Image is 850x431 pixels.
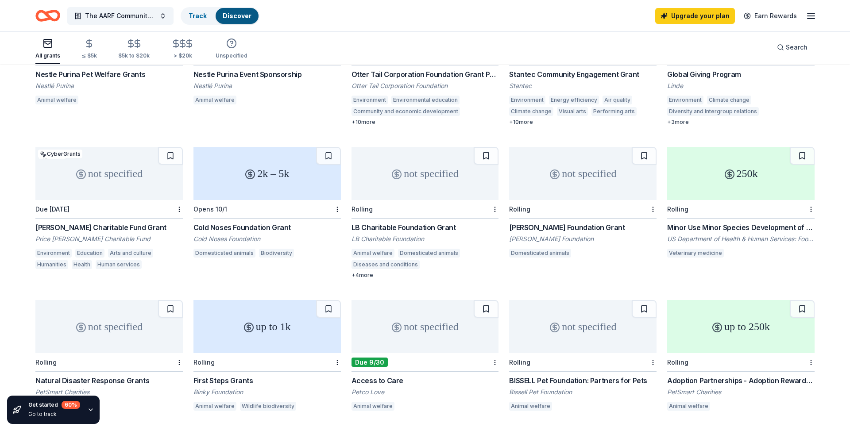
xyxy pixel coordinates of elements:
div: Due [DATE] [35,205,70,213]
a: 250kRollingMinor Use Minor Species Development of Drugs (R01) (351252) - FORECASTUS Department of... [667,147,815,260]
div: LB Charitable Foundation [352,235,499,243]
div: PetSmart Charities [667,388,815,396]
div: Wildlife biodiversity [240,402,296,411]
div: Air quality [603,96,632,104]
div: Rolling [509,205,530,213]
a: up to 250kRollingAdoption Partnerships - Adoption Rewards & Adoption Event GrantsPetSmart Chariti... [667,300,815,413]
a: Upgrade your plan [655,8,735,24]
div: Rolling [667,358,688,366]
div: + 10 more [509,119,657,126]
div: Animal welfare [35,96,78,104]
div: Go to track [28,411,80,418]
div: Diseases and conditions [352,260,420,269]
div: Domesticated animals [193,249,255,258]
div: Biodiversity [259,249,294,258]
div: Rolling [509,358,530,366]
div: LB Charitable Foundation Grant [352,222,499,233]
div: Minor Use Minor Species Development of Drugs (R01) (351252) - FORECAST [667,222,815,233]
div: + 3 more [667,119,815,126]
div: Energy efficiency [549,96,599,104]
div: up to 250k [667,300,815,353]
div: US Department of Health & Human Services: Food and Drug Administration (FDA) [667,235,815,243]
div: STEM education [762,107,809,116]
a: not specifiedRollingNatural Disaster Response GrantsPetSmart CharitiesAnimal welfare [35,300,183,413]
div: Animal welfare [509,402,552,411]
div: Nestle Purina Event Sponsorship [193,69,341,80]
div: Animal welfare [193,402,236,411]
div: Petco Love [352,388,499,396]
div: Otter Tail Corporation Foundation [352,81,499,90]
div: Due 9/30 [352,358,388,367]
div: Climate change [509,107,553,116]
div: 60 % [62,401,80,409]
button: $5k to $20k [118,35,150,64]
div: not specified [352,300,499,353]
div: Environment [667,96,703,104]
div: Domesticated animals [509,249,571,258]
div: Visual arts [557,107,588,116]
div: [PERSON_NAME] Charitable Fund Grant [35,222,183,233]
div: Stantec Community Engagement Grant [509,69,657,80]
div: Environment [509,96,545,104]
div: Environmental education [391,96,460,104]
a: not specifiedRollingLB Charitable Foundation GrantLB Charitable FoundationAnimal welfareDomestica... [352,147,499,279]
div: Animal welfare [193,96,236,104]
div: Rolling [667,205,688,213]
span: Search [786,42,807,53]
div: up to 1k [193,300,341,353]
div: Nestlé Purina [35,81,183,90]
div: Cold Noses Foundation [193,235,341,243]
div: Rolling [35,358,57,366]
div: Human services [96,260,142,269]
a: Track [189,12,207,19]
div: [PERSON_NAME] Foundation Grant [509,222,657,233]
button: All grants [35,35,60,64]
div: Opens 10/1 [193,205,227,213]
a: not specifiedRolling[PERSON_NAME] Foundation Grant[PERSON_NAME] FoundationDomesticated animals [509,147,657,260]
div: + 10 more [352,119,499,126]
span: The AARF Community Pet Food Pantry [85,11,156,21]
div: > $20k [171,52,194,59]
div: CyberGrants [38,150,82,158]
div: BISSELL Pet Foundation: Partners for Pets [509,375,657,386]
div: Global Giving Program [667,69,815,80]
div: Rolling [352,205,373,213]
div: Nestle Purina Pet Welfare Grants [35,69,183,80]
button: > $20k [171,35,194,64]
button: ≤ $5k [81,35,97,64]
div: Cold Noses Foundation Grant [193,222,341,233]
div: Linde [667,81,815,90]
div: Performing arts [591,107,637,116]
div: Otter Tail Corporation Foundation Grant Program [352,69,499,80]
div: Animal welfare [352,402,394,411]
a: Earn Rewards [738,8,802,24]
div: Binky Foundation [193,388,341,396]
div: not specified [35,300,183,353]
div: Natural Disaster Response Grants [35,375,183,386]
div: Rolling [193,358,215,366]
div: PetSmart Charities [35,388,183,396]
div: ≤ $5k [81,52,97,59]
div: Diversity and intergroup relations [667,107,759,116]
div: Humanities [35,260,68,269]
div: Nestlé Purina [193,81,341,90]
div: 2k – 5k [193,147,341,200]
div: Get started [28,401,80,409]
div: Domesticated animals [398,249,460,258]
div: not specified [35,147,183,200]
a: up to 1kRollingFirst Steps GrantsBinky FoundationAnimal welfareWildlife biodiversity [193,300,341,413]
div: Stantec [509,81,657,90]
button: Unspecified [216,35,247,64]
button: The AARF Community Pet Food Pantry [67,7,174,25]
div: Environment [352,96,388,104]
div: Unspecified [216,52,247,59]
div: $5k to $20k [118,52,150,59]
div: not specified [352,147,499,200]
div: [PERSON_NAME] Foundation [509,235,657,243]
a: not specifiedLocalCyberGrantsDue [DATE][PERSON_NAME] Charitable Fund GrantPrice [PERSON_NAME] Cha... [35,147,183,272]
div: Environment [35,249,72,258]
div: All grants [35,52,60,59]
div: Climate change [707,96,751,104]
div: Adoption Partnerships - Adoption Rewards & Adoption Event Grants [667,375,815,386]
a: not specifiedRollingBISSELL Pet Foundation: Partners for PetsBissell Pet FoundationAnimal welfare [509,300,657,413]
